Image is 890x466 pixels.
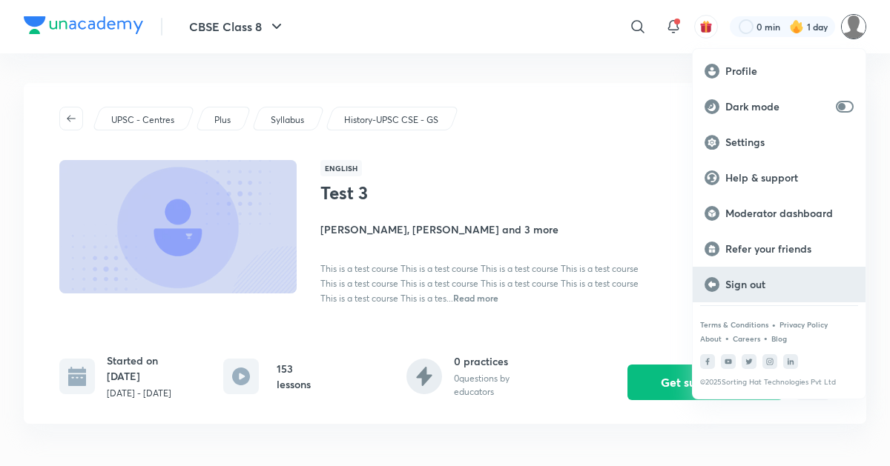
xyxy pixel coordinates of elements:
[725,100,830,113] p: Dark mode
[700,378,858,387] p: © 2025 Sorting Hat Technologies Pvt Ltd
[700,320,768,329] a: Terms & Conditions
[693,53,866,89] a: Profile
[700,334,722,343] a: About
[725,64,854,78] p: Profile
[693,231,866,267] a: Refer your friends
[725,278,854,291] p: Sign out
[771,318,777,331] div: •
[763,331,768,344] div: •
[725,207,854,220] p: Moderator dashboard
[771,334,787,343] a: Blog
[693,124,866,160] a: Settings
[725,171,854,184] p: Help & support
[779,320,828,329] a: Privacy Policy
[693,160,866,196] a: Help & support
[725,331,730,344] div: •
[733,334,760,343] a: Careers
[725,242,854,256] p: Refer your friends
[725,136,854,149] p: Settings
[693,196,866,231] a: Moderator dashboard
